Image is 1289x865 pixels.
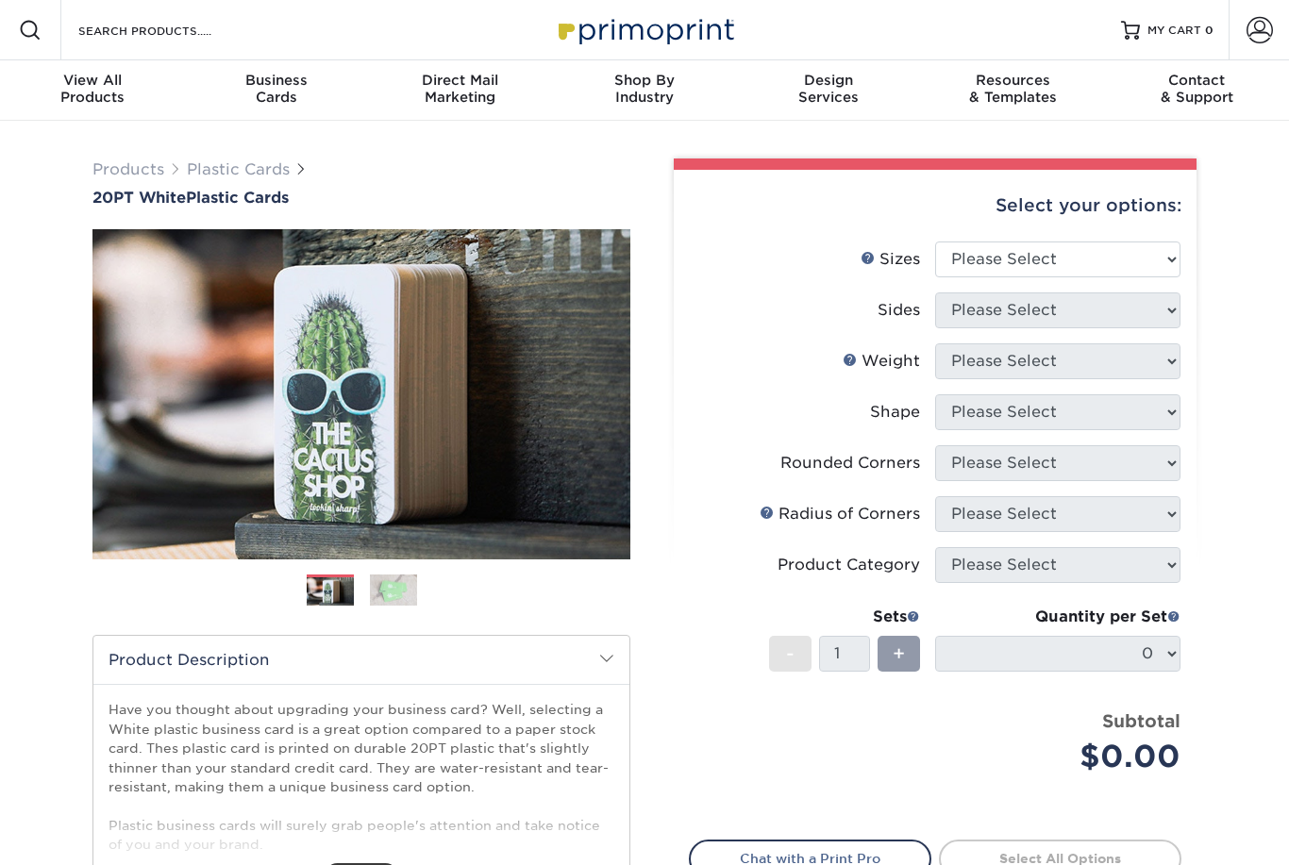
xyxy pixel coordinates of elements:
img: 20PT White 01 [92,208,630,580]
a: DesignServices [737,60,921,121]
span: 20PT White [92,189,186,207]
div: & Support [1105,72,1289,106]
div: Marketing [368,72,552,106]
h1: Plastic Cards [92,189,630,207]
img: Primoprint [550,9,739,50]
div: Sets [769,606,920,628]
span: Direct Mail [368,72,552,89]
a: Products [92,160,164,178]
a: BusinessCards [184,60,368,121]
span: Contact [1105,72,1289,89]
span: Resources [921,72,1105,89]
div: Quantity per Set [935,606,1180,628]
div: Sizes [861,248,920,271]
span: + [893,640,905,668]
div: Select your options: [689,170,1181,241]
a: Direct MailMarketing [368,60,552,121]
div: Services [737,72,921,106]
div: Industry [552,72,736,106]
img: Plastic Cards 01 [307,575,354,608]
div: $0.00 [949,734,1180,779]
span: MY CART [1147,23,1201,39]
div: Rounded Corners [780,452,920,474]
a: Plastic Cards [187,160,290,178]
a: Contact& Support [1105,60,1289,121]
div: Product Category [778,554,920,576]
div: Sides [878,299,920,322]
input: SEARCH PRODUCTS..... [76,19,260,42]
a: Shop ByIndustry [552,60,736,121]
div: Cards [184,72,368,106]
span: Shop By [552,72,736,89]
div: Radius of Corners [760,503,920,525]
strong: Subtotal [1102,710,1180,731]
a: Resources& Templates [921,60,1105,121]
img: Plastic Cards 02 [370,574,417,607]
div: Shape [870,401,920,424]
span: Design [737,72,921,89]
span: Business [184,72,368,89]
h2: Product Description [93,636,629,684]
div: Weight [843,350,920,373]
span: - [786,640,795,668]
span: 0 [1205,24,1214,37]
div: & Templates [921,72,1105,106]
a: 20PT WhitePlastic Cards [92,189,630,207]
